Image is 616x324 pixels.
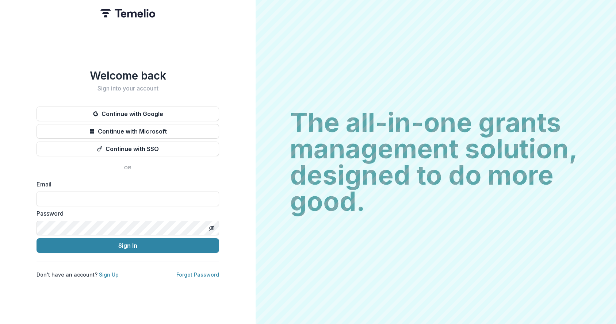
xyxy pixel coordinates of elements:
[100,9,155,18] img: Temelio
[37,209,215,218] label: Password
[206,222,218,234] button: Toggle password visibility
[37,180,215,189] label: Email
[37,124,219,139] button: Continue with Microsoft
[99,271,119,278] a: Sign Up
[37,85,219,92] h2: Sign into your account
[37,271,119,278] p: Don't have an account?
[37,69,219,82] h1: Welcome back
[37,238,219,253] button: Sign In
[37,142,219,156] button: Continue with SSO
[37,107,219,121] button: Continue with Google
[176,271,219,278] a: Forgot Password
